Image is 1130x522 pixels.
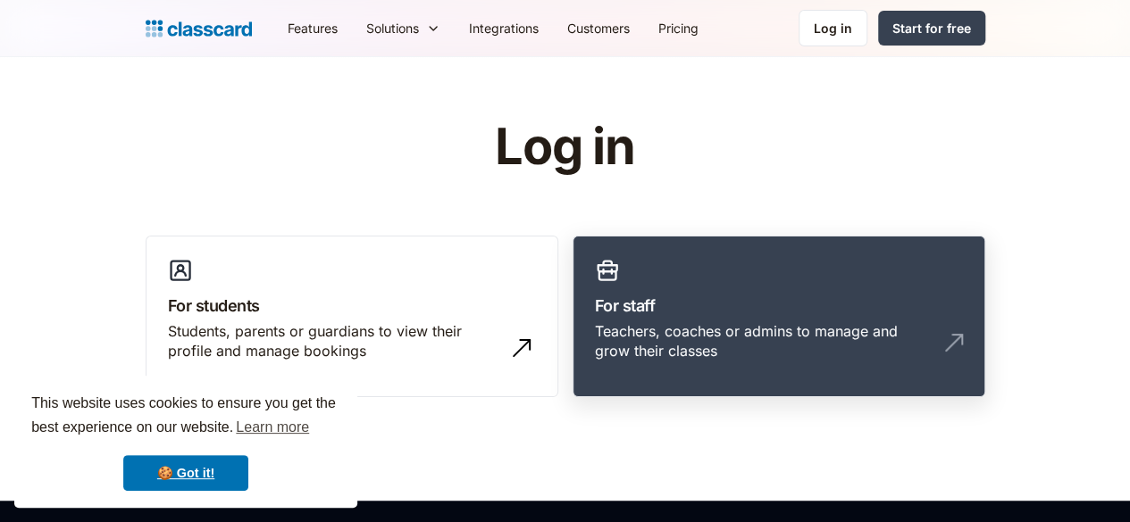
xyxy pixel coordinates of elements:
[878,11,985,46] a: Start for free
[799,10,867,46] a: Log in
[892,19,971,37] div: Start for free
[123,455,248,491] a: dismiss cookie message
[644,8,713,48] a: Pricing
[595,294,963,318] h3: For staff
[146,16,252,41] a: home
[366,19,419,37] div: Solutions
[233,414,312,441] a: learn more about cookies
[553,8,644,48] a: Customers
[14,376,357,508] div: cookieconsent
[281,120,849,175] h1: Log in
[168,321,500,361] div: Students, parents or guardians to view their profile and manage bookings
[168,294,536,318] h3: For students
[31,393,340,441] span: This website uses cookies to ensure you get the best experience on our website.
[814,19,852,37] div: Log in
[595,321,927,361] div: Teachers, coaches or admins to manage and grow their classes
[146,236,558,398] a: For studentsStudents, parents or guardians to view their profile and manage bookings
[455,8,553,48] a: Integrations
[273,8,352,48] a: Features
[352,8,455,48] div: Solutions
[573,236,985,398] a: For staffTeachers, coaches or admins to manage and grow their classes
